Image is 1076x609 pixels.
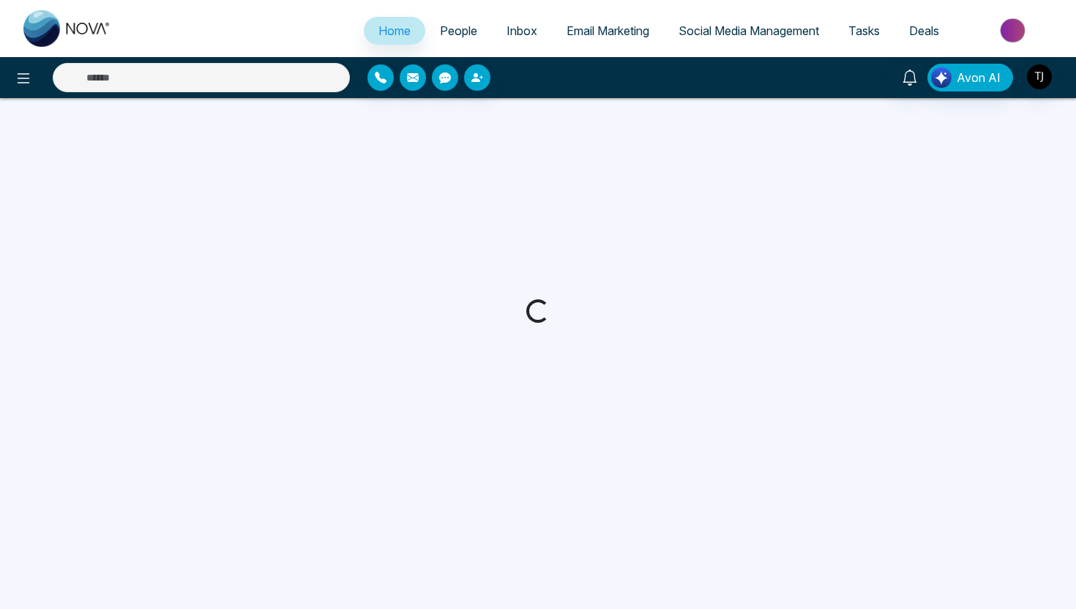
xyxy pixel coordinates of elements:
[848,23,880,38] span: Tasks
[440,23,477,38] span: People
[927,64,1013,91] button: Avon AI
[1027,64,1052,89] img: User Avatar
[931,67,952,88] img: Lead Flow
[425,17,492,45] a: People
[909,23,939,38] span: Deals
[23,10,111,47] img: Nova CRM Logo
[961,14,1067,47] img: Market-place.gif
[834,17,894,45] a: Tasks
[492,17,552,45] a: Inbox
[957,69,1001,86] span: Avon AI
[567,23,649,38] span: Email Marketing
[364,17,425,45] a: Home
[664,17,834,45] a: Social Media Management
[894,17,954,45] a: Deals
[378,23,411,38] span: Home
[507,23,537,38] span: Inbox
[679,23,819,38] span: Social Media Management
[552,17,664,45] a: Email Marketing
